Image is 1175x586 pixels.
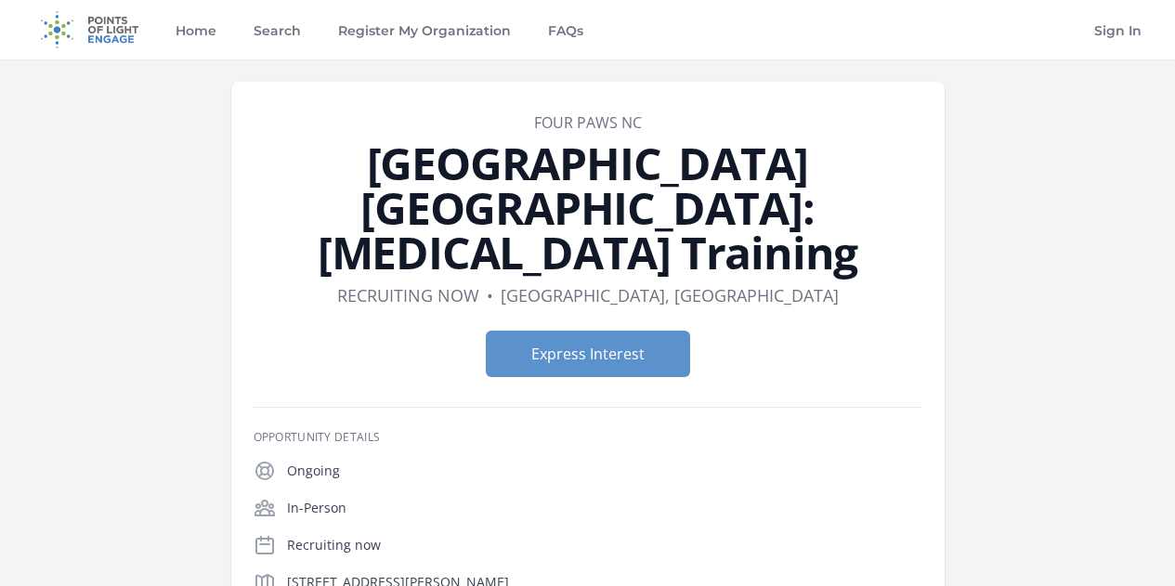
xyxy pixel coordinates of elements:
dd: [GEOGRAPHIC_DATA], [GEOGRAPHIC_DATA] [501,282,839,308]
p: In-Person [287,499,922,517]
button: Express Interest [486,331,690,377]
div: • [487,282,493,308]
h3: Opportunity Details [254,430,922,445]
p: Recruiting now [287,536,922,554]
a: FOUR PAWS NC [534,112,642,133]
dd: Recruiting now [337,282,479,308]
h1: [GEOGRAPHIC_DATA] [GEOGRAPHIC_DATA]: [MEDICAL_DATA] Training [254,141,922,275]
p: Ongoing [287,462,922,480]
